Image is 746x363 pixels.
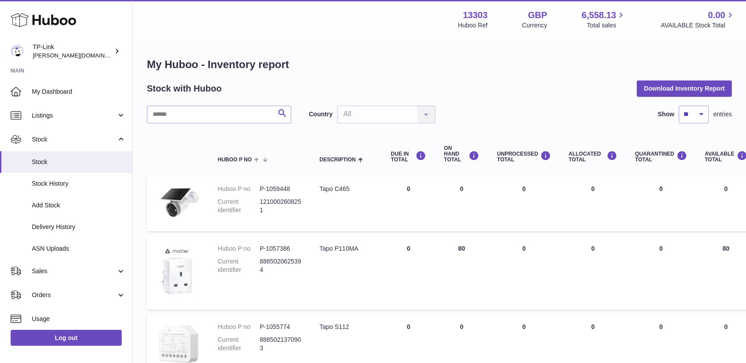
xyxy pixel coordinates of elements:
div: QUARANTINED Total [635,151,687,163]
strong: 13303 [463,9,488,21]
span: 6,558.13 [582,9,616,21]
span: 0 [659,323,663,330]
label: Country [309,110,333,118]
td: 0 [488,176,560,231]
img: product image [156,185,200,220]
button: Download Inventory Report [637,80,732,96]
span: Huboo P no [218,157,252,163]
dt: Current identifier [218,336,260,352]
td: 80 [435,236,488,310]
span: entries [713,110,732,118]
span: 0.00 [708,9,725,21]
div: DUE IN TOTAL [391,151,426,163]
td: 0 [560,236,626,310]
div: Huboo Ref [458,21,488,30]
dd: 8885021370903 [260,336,302,352]
span: AVAILABLE Stock Total [661,21,735,30]
h2: Stock with Huboo [147,83,222,95]
span: Total sales [587,21,626,30]
div: Tapo P110MA [319,245,373,253]
dd: P-1055774 [260,323,302,331]
div: Currency [522,21,547,30]
h1: My Huboo - Inventory report [147,57,732,72]
td: 0 [488,236,560,310]
span: Sales [32,267,116,275]
div: Tapo S112 [319,323,373,331]
span: Stock [32,158,126,166]
dt: Current identifier [218,198,260,214]
img: product image [156,245,200,298]
div: ON HAND Total [444,145,479,163]
span: Stock [32,135,116,144]
dt: Huboo P no [218,245,260,253]
a: Log out [11,330,122,346]
span: Stock History [32,180,126,188]
label: Show [658,110,674,118]
td: 0 [560,176,626,231]
dd: P-1059448 [260,185,302,193]
span: Listings [32,111,116,120]
span: 0 [659,245,663,252]
img: susie.li@tp-link.com [11,45,24,58]
div: ALLOCATED Total [569,151,617,163]
span: My Dashboard [32,88,126,96]
dd: 8885020625394 [260,257,302,274]
strong: GBP [528,9,547,21]
div: Tapo C465 [319,185,373,193]
span: [PERSON_NAME][DOMAIN_NAME][EMAIL_ADDRESS][DOMAIN_NAME] [33,52,223,59]
span: 0 [659,185,663,192]
span: Orders [32,291,116,299]
dt: Huboo P no [218,323,260,331]
div: TP-Link [33,43,112,60]
td: 0 [382,176,435,231]
dd: P-1057386 [260,245,302,253]
span: Usage [32,315,126,323]
dt: Huboo P no [218,185,260,193]
a: 6,558.13 Total sales [582,9,627,30]
span: Delivery History [32,223,126,231]
dd: 1210002608251 [260,198,302,214]
span: Add Stock [32,201,126,210]
dt: Current identifier [218,257,260,274]
div: UNPROCESSED Total [497,151,551,163]
span: ASN Uploads [32,245,126,253]
td: 0 [435,176,488,231]
span: Description [319,157,356,163]
a: 0.00 AVAILABLE Stock Total [661,9,735,30]
td: 0 [382,236,435,310]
